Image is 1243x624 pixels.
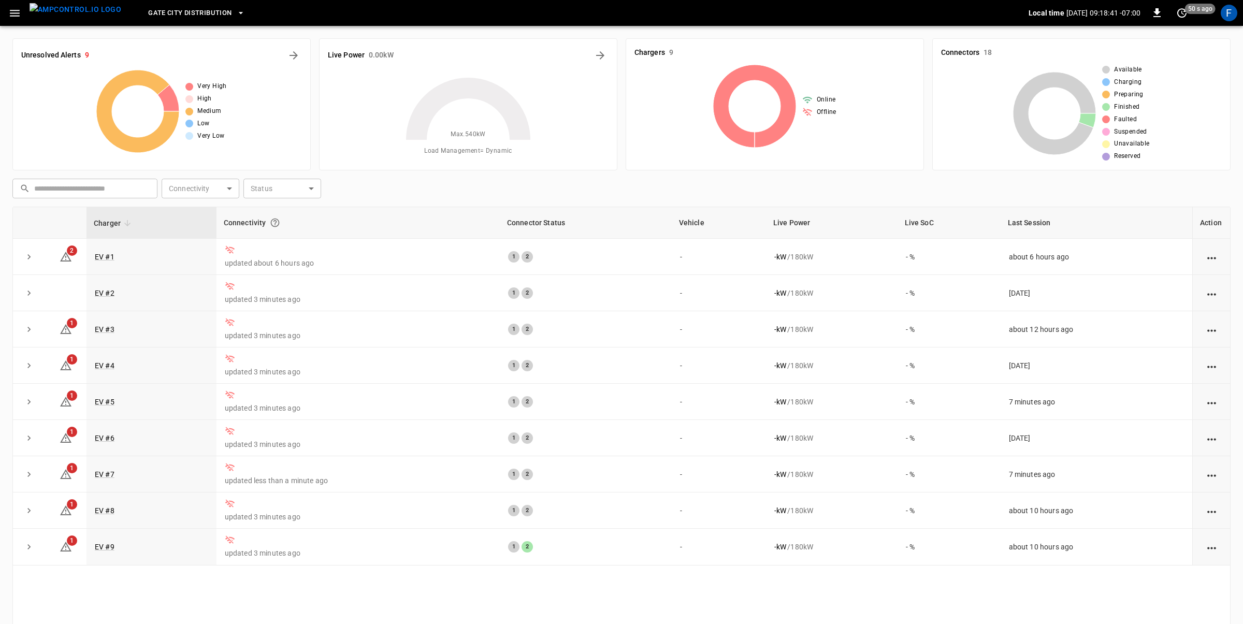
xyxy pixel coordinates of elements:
[592,47,609,64] button: Energy Overview
[285,47,302,64] button: All Alerts
[508,324,519,335] div: 1
[21,394,37,410] button: expand row
[1001,456,1192,492] td: 7 minutes ago
[774,360,889,371] div: / 180 kW
[451,129,486,140] span: Max. 540 kW
[60,325,72,333] a: 1
[21,358,37,373] button: expand row
[21,249,37,265] button: expand row
[30,3,121,16] img: ampcontrol.io logo
[508,469,519,480] div: 1
[369,50,394,61] h6: 0.00 kW
[225,475,492,486] p: updated less than a minute ago
[774,324,786,335] p: - kW
[225,330,492,341] p: updated 3 minutes ago
[60,470,72,478] a: 1
[1001,492,1192,529] td: about 10 hours ago
[1114,90,1144,100] span: Preparing
[774,288,889,298] div: / 180 kW
[508,287,519,299] div: 1
[94,217,134,229] span: Charger
[21,285,37,301] button: expand row
[1114,139,1149,149] span: Unavailable
[1205,360,1218,371] div: action cell options
[634,47,665,59] h6: Chargers
[522,251,533,263] div: 2
[1114,77,1141,88] span: Charging
[1114,114,1137,125] span: Faulted
[1066,8,1140,18] p: [DATE] 09:18:41 -07:00
[766,207,898,239] th: Live Power
[225,439,492,449] p: updated 3 minutes ago
[197,81,227,92] span: Very High
[85,50,89,61] h6: 9
[21,50,81,61] h6: Unresolved Alerts
[774,433,889,443] div: / 180 kW
[1205,433,1218,443] div: action cell options
[1001,207,1192,239] th: Last Session
[67,499,77,510] span: 1
[774,288,786,298] p: - kW
[522,432,533,444] div: 2
[1205,397,1218,407] div: action cell options
[898,492,1001,529] td: - %
[95,253,114,261] a: EV #1
[672,207,766,239] th: Vehicle
[1114,102,1139,112] span: Finished
[60,542,72,550] a: 1
[1205,324,1218,335] div: action cell options
[1114,127,1147,137] span: Suspended
[225,512,492,522] p: updated 3 minutes ago
[1114,65,1142,75] span: Available
[898,456,1001,492] td: - %
[672,311,766,347] td: -
[67,390,77,401] span: 1
[898,420,1001,456] td: - %
[225,548,492,558] p: updated 3 minutes ago
[672,492,766,529] td: -
[774,542,889,552] div: / 180 kW
[328,50,365,61] h6: Live Power
[60,361,72,369] a: 1
[1205,288,1218,298] div: action cell options
[67,463,77,473] span: 1
[144,3,249,23] button: Gate City Distribution
[225,367,492,377] p: updated 3 minutes ago
[1205,542,1218,552] div: action cell options
[774,505,786,516] p: - kW
[898,207,1001,239] th: Live SoC
[1001,384,1192,420] td: 7 minutes ago
[197,119,209,129] span: Low
[225,403,492,413] p: updated 3 minutes ago
[67,318,77,328] span: 1
[67,427,77,437] span: 1
[817,107,836,118] span: Offline
[266,213,284,232] button: Connection between the charger and our software.
[522,541,533,553] div: 2
[672,529,766,565] td: -
[21,467,37,482] button: expand row
[95,398,114,406] a: EV #5
[898,347,1001,384] td: - %
[1221,5,1237,21] div: profile-icon
[1114,151,1140,162] span: Reserved
[508,541,519,553] div: 1
[898,275,1001,311] td: - %
[95,325,114,333] a: EV #3
[898,311,1001,347] td: - %
[1205,252,1218,262] div: action cell options
[95,434,114,442] a: EV #6
[672,456,766,492] td: -
[1001,347,1192,384] td: [DATE]
[522,287,533,299] div: 2
[774,433,786,443] p: - kW
[898,529,1001,565] td: - %
[1001,529,1192,565] td: about 10 hours ago
[817,95,835,105] span: Online
[1205,469,1218,480] div: action cell options
[1001,275,1192,311] td: [DATE]
[672,275,766,311] td: -
[672,384,766,420] td: -
[60,506,72,514] a: 1
[224,213,493,232] div: Connectivity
